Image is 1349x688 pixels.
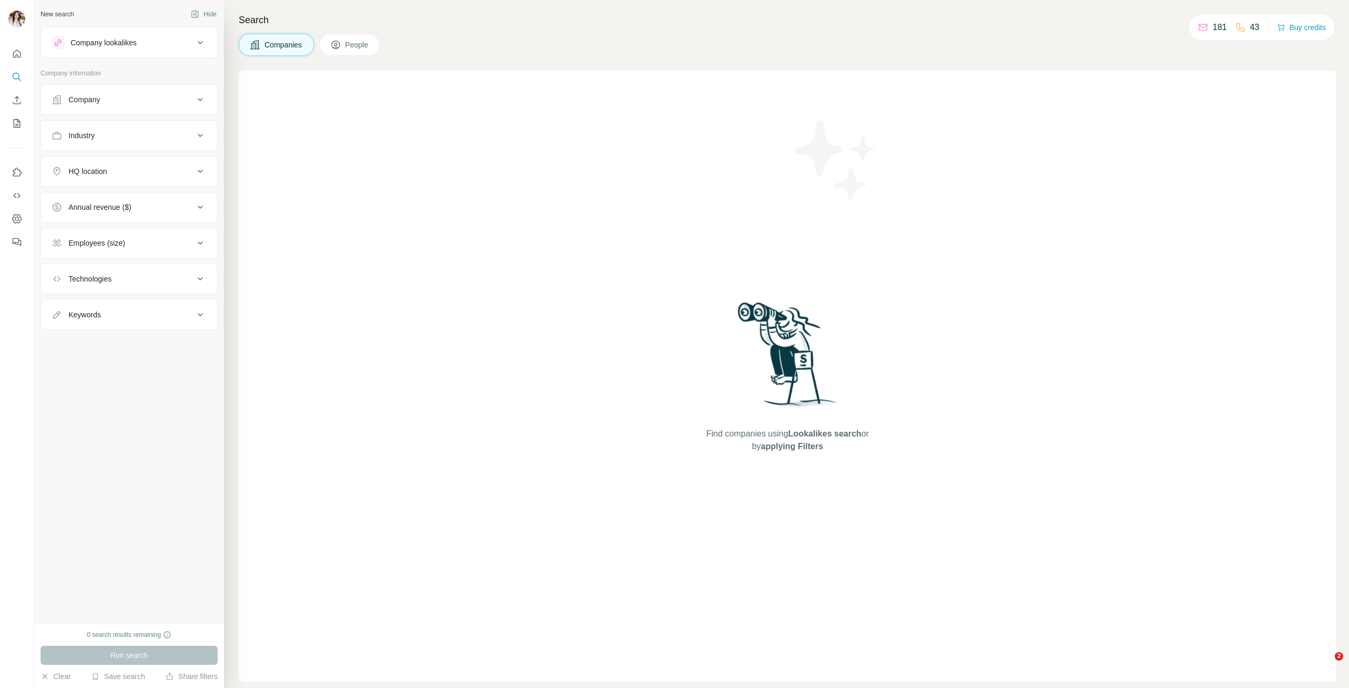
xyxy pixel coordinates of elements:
[69,238,125,248] div: Employees (size)
[265,40,303,50] span: Companies
[41,266,217,292] button: Technologies
[41,302,217,327] button: Keywords
[8,163,25,182] button: Use Surfe on LinkedIn
[761,442,823,451] span: applying Filters
[183,6,224,22] button: Hide
[87,630,172,639] div: 0 search results remaining
[8,91,25,110] button: Enrich CSV
[71,37,136,48] div: Company lookalikes
[1250,21,1259,34] p: 43
[703,428,872,453] span: Find companies using or by
[69,94,100,105] div: Company
[8,11,25,27] img: Avatar
[1277,20,1326,35] button: Buy credits
[41,159,217,184] button: HQ location
[41,69,218,78] p: Company information
[41,123,217,148] button: Industry
[1213,21,1227,34] p: 181
[69,130,95,141] div: Industry
[41,9,74,19] div: New search
[41,195,217,220] button: Annual revenue ($)
[788,113,883,208] img: Surfe Illustration - Stars
[8,67,25,86] button: Search
[239,13,1336,27] h4: Search
[69,202,131,212] div: Annual revenue ($)
[8,44,25,63] button: Quick start
[788,429,862,438] span: Lookalikes search
[69,274,112,284] div: Technologies
[1335,652,1343,661] span: 2
[1313,652,1338,677] iframe: Intercom live chat
[41,87,217,112] button: Company
[41,671,71,682] button: Clear
[91,671,145,682] button: Save search
[8,186,25,205] button: Use Surfe API
[733,299,843,417] img: Surfe Illustration - Woman searching with binoculars
[41,230,217,256] button: Employees (size)
[8,232,25,251] button: Feedback
[69,166,107,177] div: HQ location
[69,309,101,320] div: Keywords
[8,209,25,228] button: Dashboard
[8,114,25,133] button: My lists
[41,30,217,55] button: Company lookalikes
[165,671,218,682] button: Share filters
[345,40,369,50] span: People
